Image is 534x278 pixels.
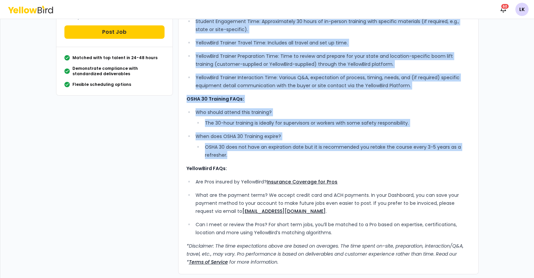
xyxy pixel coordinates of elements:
p: YellowBird Trainer Preparation Time: Time to review and prepare for your state and location-speci... [196,52,470,68]
button: Post Job [64,25,165,39]
em: for more information. [229,259,278,265]
span: LK [515,3,529,16]
strong: OSHA 30 Training FAQs: [187,96,244,102]
em: *Disclaimer: The time expectations above are based on averages. The time spent on-site, preparati... [187,243,464,265]
p: What are the payment terms? We accept credit card and ACH payments. In your Dashboard, you can sa... [196,191,470,215]
strong: YellowBird FAQs: [187,165,227,172]
p: Who should attend this training? [196,108,470,116]
p: Can I meet or review the Pros? For short term jobs, you’ll be matched to a Pro based on expertise... [196,221,470,237]
li: The 30-hour training is ideally for supervisors or workers with some safety responsibility. [203,119,470,127]
a: Terms of Service [189,259,228,265]
a: Insurance Coverage for Pros [267,178,337,185]
div: 60 [501,3,509,9]
p: Student Engagement Time: Approximately 30 hours of in-person training with specific materials (if... [196,17,470,33]
p: When does OSHA 30 Training expire? [196,132,470,140]
p: Flexible scheduling options [72,82,131,87]
button: 60 [497,3,510,16]
p: Are Pros insured by YellowBird? [196,178,470,186]
p: Matched with top talent in 24-48 hours [72,55,158,60]
a: [EMAIL_ADDRESS][DOMAIN_NAME] [242,208,326,215]
li: OSHA 30 does not have an expiration date but it is recommended you retake the course every 3-5 ye... [203,143,470,159]
p: Demonstrate compliance with standardized deliverables [72,66,165,77]
p: YellowBird Trainer Travel Time: Includes all travel and set up time. [196,39,470,47]
p: YellowBird Trainer Interaction Time: Various Q&A, expectation of process, timing, needs, and (if ... [196,74,470,90]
